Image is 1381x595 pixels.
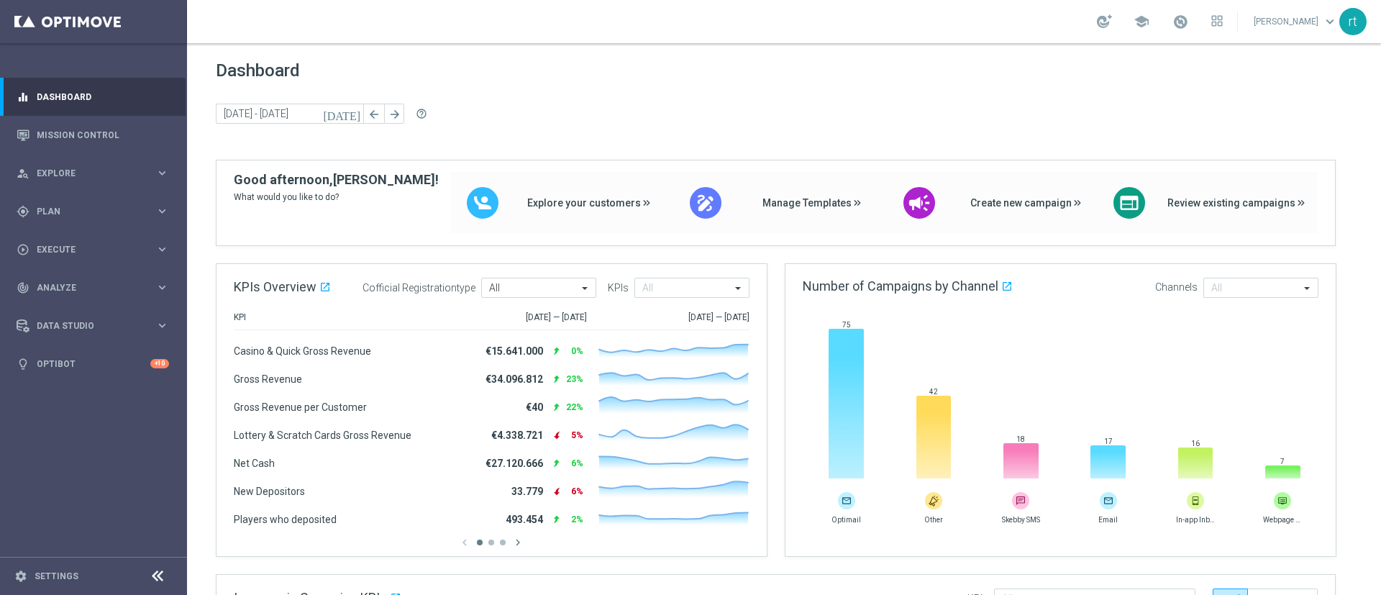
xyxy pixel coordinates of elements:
[16,320,170,332] button: Data Studio keyboard_arrow_right
[37,78,169,116] a: Dashboard
[150,359,169,368] div: +10
[155,319,169,332] i: keyboard_arrow_right
[37,207,155,216] span: Plan
[16,206,170,217] button: gps_fixed Plan keyboard_arrow_right
[16,91,170,103] button: equalizer Dashboard
[155,166,169,180] i: keyboard_arrow_right
[14,570,27,583] i: settings
[16,358,170,370] button: lightbulb Optibot +10
[17,205,155,218] div: Plan
[17,345,169,383] div: Optibot
[16,130,170,141] button: Mission Control
[37,345,150,383] a: Optibot
[17,281,29,294] i: track_changes
[37,283,155,292] span: Analyze
[155,281,169,294] i: keyboard_arrow_right
[35,572,78,581] a: Settings
[17,205,29,218] i: gps_fixed
[37,169,155,178] span: Explore
[1339,8,1367,35] div: rt
[17,167,155,180] div: Explore
[37,322,155,330] span: Data Studio
[17,319,155,332] div: Data Studio
[17,116,169,154] div: Mission Control
[155,242,169,256] i: keyboard_arrow_right
[17,91,29,104] i: equalizer
[37,245,155,254] span: Execute
[16,244,170,255] button: play_circle_outline Execute keyboard_arrow_right
[155,204,169,218] i: keyboard_arrow_right
[17,78,169,116] div: Dashboard
[37,116,169,154] a: Mission Control
[1252,11,1339,32] a: [PERSON_NAME]keyboard_arrow_down
[17,243,155,256] div: Execute
[17,167,29,180] i: person_search
[17,358,29,371] i: lightbulb
[16,168,170,179] button: person_search Explore keyboard_arrow_right
[16,282,170,294] button: track_changes Analyze keyboard_arrow_right
[1134,14,1149,29] span: school
[1322,14,1338,29] span: keyboard_arrow_down
[17,243,29,256] i: play_circle_outline
[17,281,155,294] div: Analyze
